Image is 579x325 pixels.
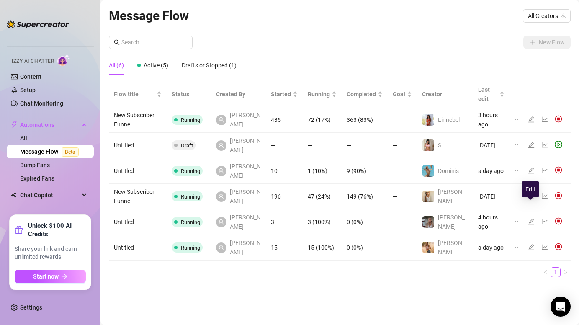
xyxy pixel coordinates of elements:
td: 3 (100%) [303,209,342,235]
td: a day ago [473,158,510,184]
span: line-chart [541,218,548,225]
img: S [422,139,434,151]
td: 15 (100%) [303,235,342,261]
div: Open Intercom Messenger [551,297,571,317]
td: — [388,133,417,158]
td: — [266,133,303,158]
span: S [438,142,441,149]
td: — [303,133,342,158]
button: left [540,267,551,277]
th: Last edit [473,82,510,107]
div: All (6) [109,61,124,70]
td: Untitled [109,133,167,158]
article: Message Flow [109,6,189,26]
span: user [218,117,224,123]
span: [PERSON_NAME] [230,111,261,129]
span: ellipsis [515,116,521,123]
a: Settings [20,304,42,311]
span: team [561,13,566,18]
td: 4 hours ago [473,209,510,235]
img: Marie [422,242,434,253]
td: 47 (24%) [303,184,342,209]
span: edit [528,167,535,174]
td: 196 [266,184,303,209]
span: Active (5) [144,62,168,69]
span: Linnebel [438,116,460,123]
a: Bump Fans [20,162,50,168]
a: Message FlowBeta [20,148,82,155]
th: Completed [342,82,388,107]
strong: Unlock $100 AI Credits [28,222,86,238]
span: Izzy AI Chatter [12,57,54,65]
td: — [388,107,417,133]
span: user [218,193,224,199]
td: 435 [266,107,303,133]
span: line-chart [541,116,548,123]
td: — [388,235,417,261]
span: Beta [62,147,79,157]
td: — [388,158,417,184]
a: Expired Fans [20,175,54,182]
a: Chat Monitoring [20,100,63,107]
span: Dominis [438,168,459,174]
span: Running [181,245,200,251]
td: 0 (0%) [342,235,388,261]
span: line-chart [541,142,548,148]
span: user [218,168,224,174]
span: Running [308,90,330,99]
span: edit [528,244,535,250]
span: ellipsis [515,142,521,148]
th: Status [167,82,211,107]
span: user [218,219,224,225]
span: Draft [181,142,193,149]
img: svg%3e [555,115,562,123]
div: Drafts or Stopped (1) [182,61,237,70]
span: Completed [347,90,376,99]
td: 149 (76%) [342,184,388,209]
img: svg%3e [555,166,562,174]
span: [PERSON_NAME] [438,240,465,255]
span: Running [181,117,200,123]
button: New Flow [523,36,571,49]
img: logo-BBDzfeDw.svg [7,20,69,28]
li: Next Page [561,267,571,277]
td: 3 [266,209,303,235]
td: 72 (17%) [303,107,342,133]
td: 9 (90%) [342,158,388,184]
td: — [388,209,417,235]
a: All [20,135,27,142]
span: user [218,142,224,148]
span: ellipsis [515,193,521,199]
span: arrow-right [62,273,68,279]
td: 1 (10%) [303,158,342,184]
span: Last edit [478,85,498,103]
img: Dominis [422,165,434,177]
th: Creator [417,82,473,107]
th: Started [266,82,303,107]
span: Running [181,219,200,225]
th: Flow title [109,82,167,107]
span: Running [181,193,200,200]
span: Share your link and earn unlimited rewards [15,245,86,261]
span: line-chart [541,193,548,199]
input: Search... [121,38,188,47]
span: ellipsis [515,218,521,225]
span: left [543,270,548,275]
span: right [563,270,568,275]
img: Megan [422,191,434,202]
span: edit [528,116,535,123]
span: edit [528,218,535,225]
td: Untitled [109,235,167,261]
span: line-chart [541,244,548,250]
td: a day ago [473,235,510,261]
span: Started [271,90,291,99]
a: Content [20,73,41,80]
span: play-circle [555,141,562,148]
td: 10 [266,158,303,184]
div: Edit [522,181,539,197]
span: thunderbolt [11,121,18,128]
img: AI Chatter [57,54,70,66]
li: Previous Page [540,267,551,277]
td: [DATE] [473,133,510,158]
span: [PERSON_NAME] [438,214,465,230]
